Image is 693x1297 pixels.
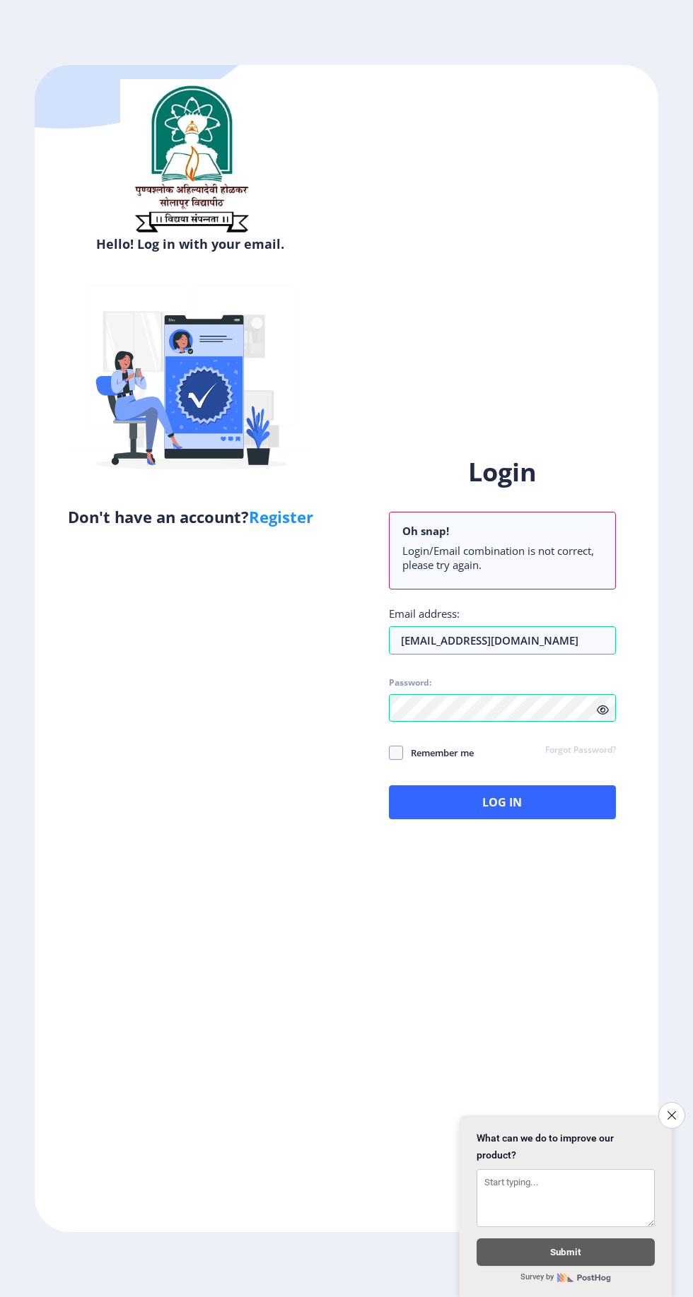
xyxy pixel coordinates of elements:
a: Forgot Password? [545,744,616,757]
img: Verified-rafiki.svg [67,258,315,505]
a: Register [249,506,313,527]
h1: Login [389,455,616,489]
button: Log In [389,785,616,819]
b: Oh snap! [402,524,449,538]
h5: Don't have an account? [45,505,336,528]
img: sulogo.png [120,79,262,239]
label: Password: [389,677,431,688]
h6: Hello! Log in with your email. [45,235,336,252]
li: Login/Email combination is not correct, please try again. [402,544,602,572]
span: Remember me [403,744,474,761]
label: Email address: [389,606,460,621]
input: Email address [389,626,616,655]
